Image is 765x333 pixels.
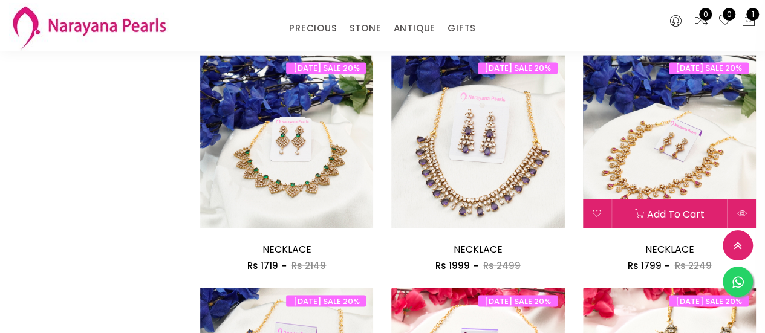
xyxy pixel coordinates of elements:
[694,13,709,29] a: 0
[674,259,711,271] span: Rs 2249
[435,259,470,271] span: Rs 1999
[741,13,756,29] button: 1
[454,242,503,256] a: NECKLACE
[612,199,727,228] button: Add to cart
[669,62,749,74] span: [DATE] SALE 20%
[645,242,694,256] a: NECKLACE
[291,259,326,271] span: Rs 2149
[478,295,558,306] span: [DATE] SALE 20%
[289,19,337,37] a: PRECIOUS
[746,8,759,21] span: 1
[478,62,558,74] span: [DATE] SALE 20%
[262,242,311,256] a: NECKLACE
[627,259,661,271] span: Rs 1799
[286,62,366,74] span: [DATE] SALE 20%
[718,13,732,29] a: 0
[247,259,278,271] span: Rs 1719
[728,199,756,228] button: Quick View
[393,19,435,37] a: ANTIQUE
[699,8,712,21] span: 0
[723,8,735,21] span: 0
[448,19,476,37] a: GIFTS
[483,259,521,271] span: Rs 2499
[669,295,749,306] span: [DATE] SALE 20%
[286,295,366,306] span: [DATE] SALE 20%
[583,199,611,228] button: Add to wishlist
[349,19,381,37] a: STONE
